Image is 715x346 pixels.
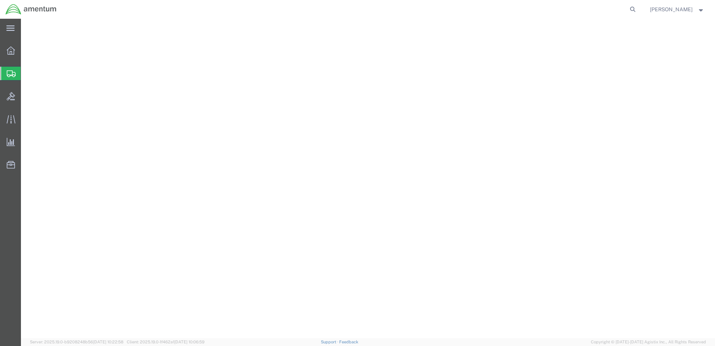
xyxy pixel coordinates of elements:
[93,340,123,344] span: [DATE] 10:22:58
[5,4,57,15] img: logo
[127,340,205,344] span: Client: 2025.19.0-1f462a1
[21,19,715,338] iframe: FS Legacy Container
[339,340,358,344] a: Feedback
[174,340,205,344] span: [DATE] 10:06:59
[30,340,123,344] span: Server: 2025.19.0-b9208248b56
[321,340,340,344] a: Support
[650,5,693,13] span: ADRIAN RODRIGUEZ, JR
[650,5,705,14] button: [PERSON_NAME]
[591,339,706,345] span: Copyright © [DATE]-[DATE] Agistix Inc., All Rights Reserved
